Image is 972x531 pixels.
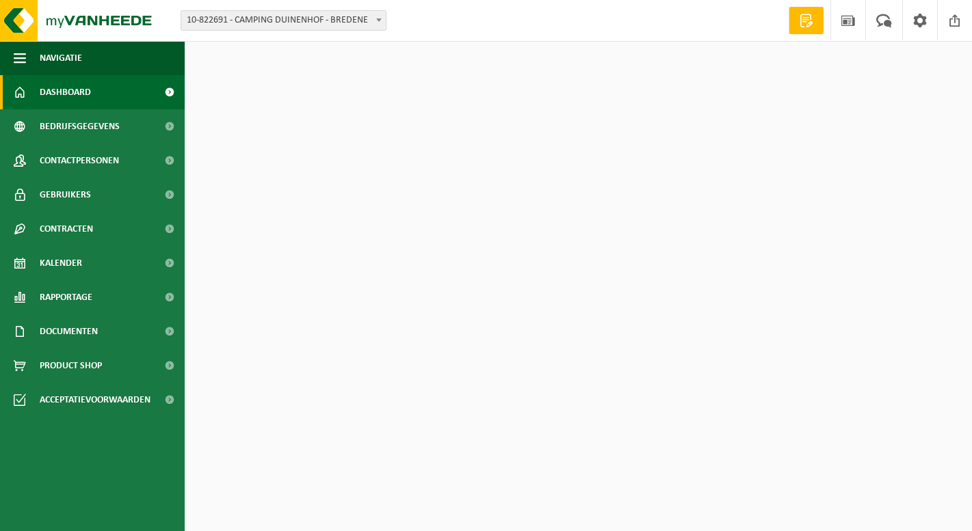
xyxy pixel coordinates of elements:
span: Acceptatievoorwaarden [40,383,150,417]
span: Navigatie [40,41,82,75]
span: Gebruikers [40,178,91,212]
span: 10-822691 - CAMPING DUINENHOF - BREDENE [181,11,386,30]
span: Documenten [40,314,98,349]
span: Contactpersonen [40,144,119,178]
span: Contracten [40,212,93,246]
span: Bedrijfsgegevens [40,109,120,144]
span: Kalender [40,246,82,280]
span: Product Shop [40,349,102,383]
span: Dashboard [40,75,91,109]
span: Rapportage [40,280,92,314]
span: 10-822691 - CAMPING DUINENHOF - BREDENE [181,10,386,31]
